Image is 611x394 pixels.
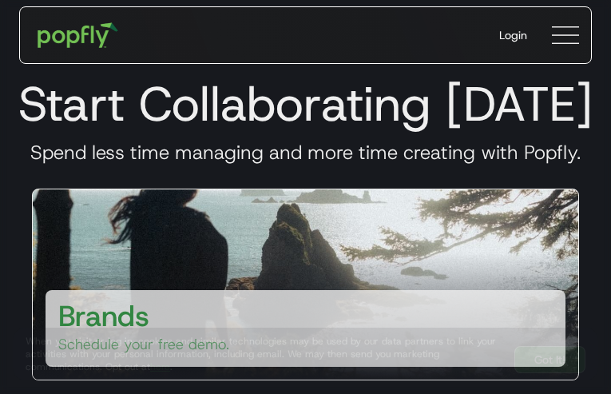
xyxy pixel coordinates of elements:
h3: Brands [58,296,149,335]
div: Login [499,27,527,43]
a: here [150,360,170,373]
a: home [26,11,129,59]
h1: Start Collaborating [DATE] [13,75,598,133]
div: When you visit or log in, cookies and similar technologies may be used by our data partners to li... [26,335,502,373]
a: Got It! [514,346,585,373]
h3: Spend less time managing and more time creating with Popfly. [13,141,598,165]
a: Login [486,14,540,56]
